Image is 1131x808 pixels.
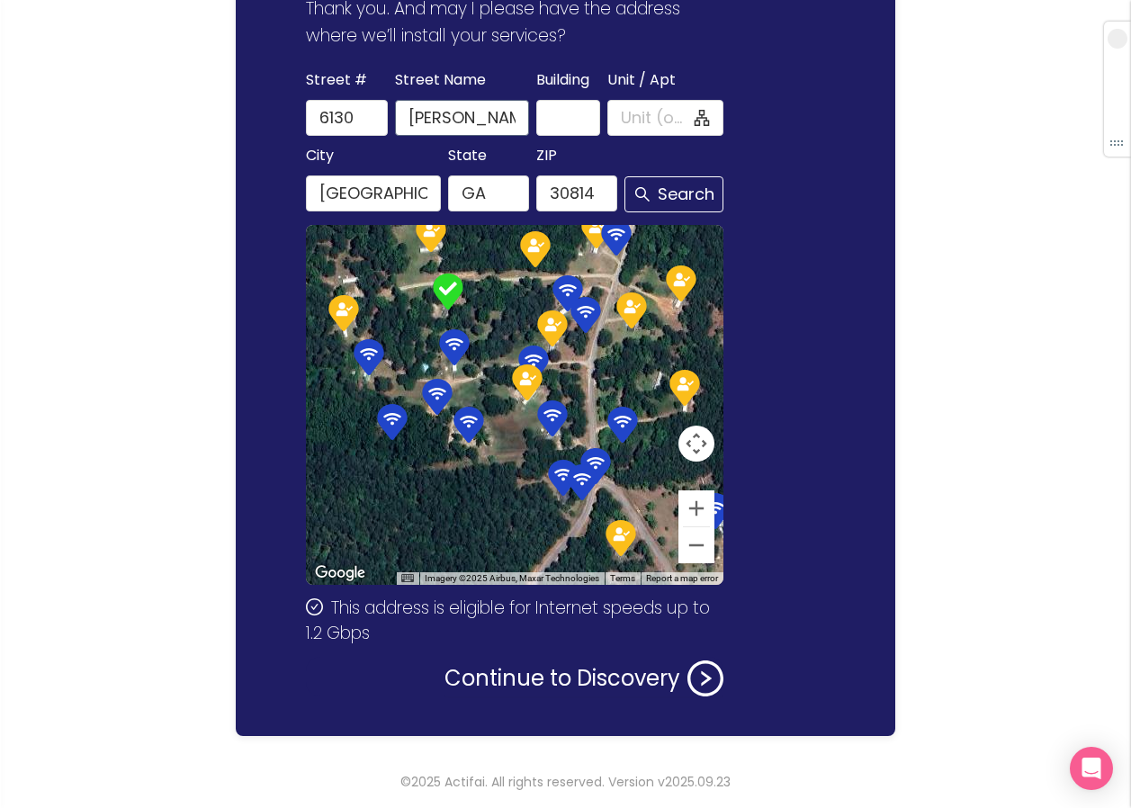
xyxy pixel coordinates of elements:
span: Street # [306,67,367,93]
button: Keyboard shortcuts [401,572,414,585]
button: Search [624,176,723,212]
img: Google [310,561,370,585]
span: check-circle [306,598,323,615]
button: Continue to Discovery [444,660,723,696]
span: ZIP [536,143,557,168]
span: This address is eligible for Internet speeds up to 1.2 Gbps [306,596,709,645]
button: Map camera controls [678,426,714,462]
span: City [306,143,334,168]
input: Harlem [306,175,440,211]
span: Street Name [395,67,486,93]
input: GA [448,175,529,211]
input: Garrard Town Rd [395,100,529,136]
button: Zoom out [678,527,714,563]
span: Building [536,67,589,93]
div: Open Intercom Messenger [1070,747,1113,790]
button: Zoom in [678,490,714,526]
input: 30814 [536,175,617,211]
span: State [448,143,487,168]
input: Unit (optional) [621,105,691,130]
span: Unit / Apt [607,67,676,93]
a: Open this area in Google Maps (opens a new window) [310,561,370,585]
input: 6130 [306,100,387,136]
a: Terms (opens in new tab) [610,573,635,583]
a: Report a map error [646,573,718,583]
span: Imagery ©2025 Airbus, Maxar Technologies [425,573,599,583]
span: apartment [694,110,710,126]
